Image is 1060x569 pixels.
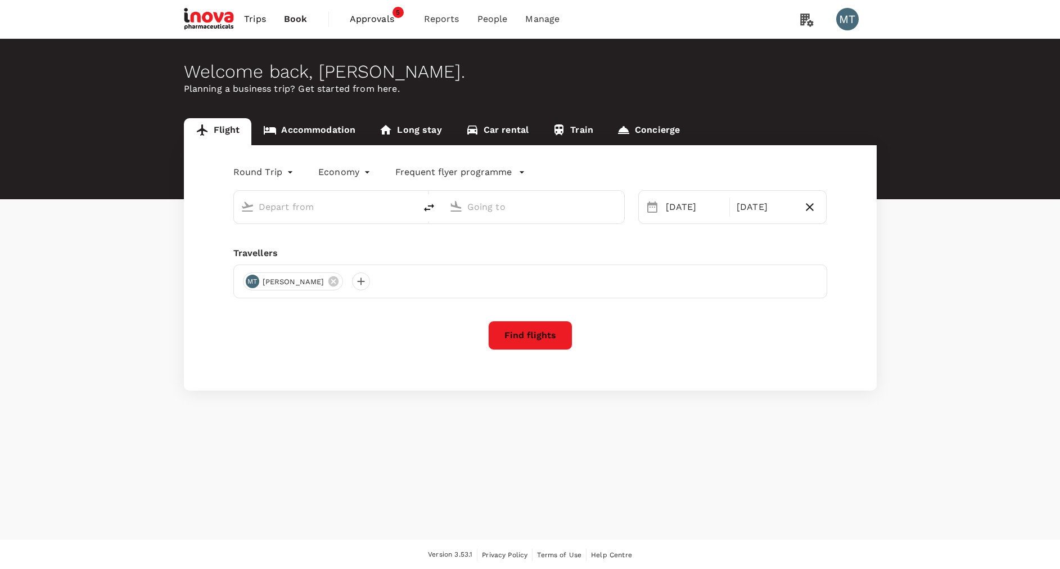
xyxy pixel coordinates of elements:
button: Open [408,205,410,208]
input: Depart from [259,198,392,216]
a: Accommodation [251,118,367,145]
div: Economy [318,163,373,181]
a: Train [540,118,605,145]
button: Open [616,205,619,208]
button: Frequent flyer programme [395,165,525,179]
p: Planning a business trip? Get started from here. [184,82,877,96]
div: MT [246,275,259,288]
a: Flight [184,118,252,145]
span: Reports [424,12,459,26]
a: Privacy Policy [482,549,527,561]
span: Version 3.53.1 [428,549,472,561]
a: Car rental [454,118,541,145]
p: Frequent flyer programme [395,165,512,179]
button: Find flights [488,321,572,350]
span: Privacy Policy [482,551,527,559]
span: Manage [525,12,560,26]
span: Book [284,12,308,26]
img: iNova Pharmaceuticals [184,7,236,32]
div: [DATE] [732,196,798,218]
div: Welcome back , [PERSON_NAME] . [184,61,877,82]
span: [PERSON_NAME] [256,276,331,288]
a: Help Centre [591,549,632,561]
span: Trips [244,12,266,26]
span: 5 [393,7,404,18]
a: Long stay [367,118,453,145]
div: [DATE] [661,196,727,218]
div: Travellers [233,247,827,260]
div: MT[PERSON_NAME] [243,272,344,290]
div: Round Trip [233,163,296,181]
a: Terms of Use [537,549,581,561]
button: delete [416,194,443,221]
div: MT [836,8,859,30]
span: People [477,12,508,26]
span: Help Centre [591,551,632,559]
span: Approvals [350,12,406,26]
input: Going to [467,198,601,216]
span: Terms of Use [537,551,581,559]
a: Concierge [605,118,692,145]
